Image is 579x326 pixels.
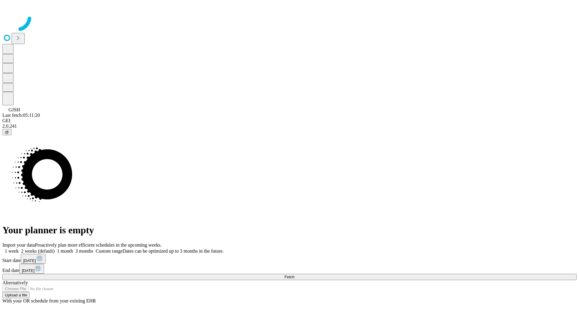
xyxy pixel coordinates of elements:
[21,254,46,264] button: [DATE]
[2,254,577,264] div: Start date
[2,118,577,123] div: GEI
[19,264,44,274] button: [DATE]
[5,248,19,254] span: 1 week
[2,264,577,274] div: End date
[2,123,577,129] div: 2.0.241
[2,274,577,280] button: Fetch
[96,248,122,254] span: Custom range
[35,242,162,248] span: Proactively plan more efficient schedules in the upcoming weeks.
[2,129,11,135] button: @
[123,248,224,254] span: Dates can be optimized up to 3 months in the future.
[284,275,294,279] span: Fetch
[8,107,20,112] span: GJSH
[75,248,93,254] span: 3 months
[2,242,35,248] span: Import your data
[2,113,40,118] span: Last fetch: 05:11:20
[21,248,55,254] span: 2 weeks (default)
[22,268,34,273] span: [DATE]
[23,258,36,263] span: [DATE]
[2,280,28,285] span: Alternatively
[5,130,9,134] span: @
[2,225,577,236] h1: Your planner is empty
[2,292,30,298] button: Upload a file
[57,248,73,254] span: 1 month
[2,298,96,303] span: With your OR schedule from your existing EHR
